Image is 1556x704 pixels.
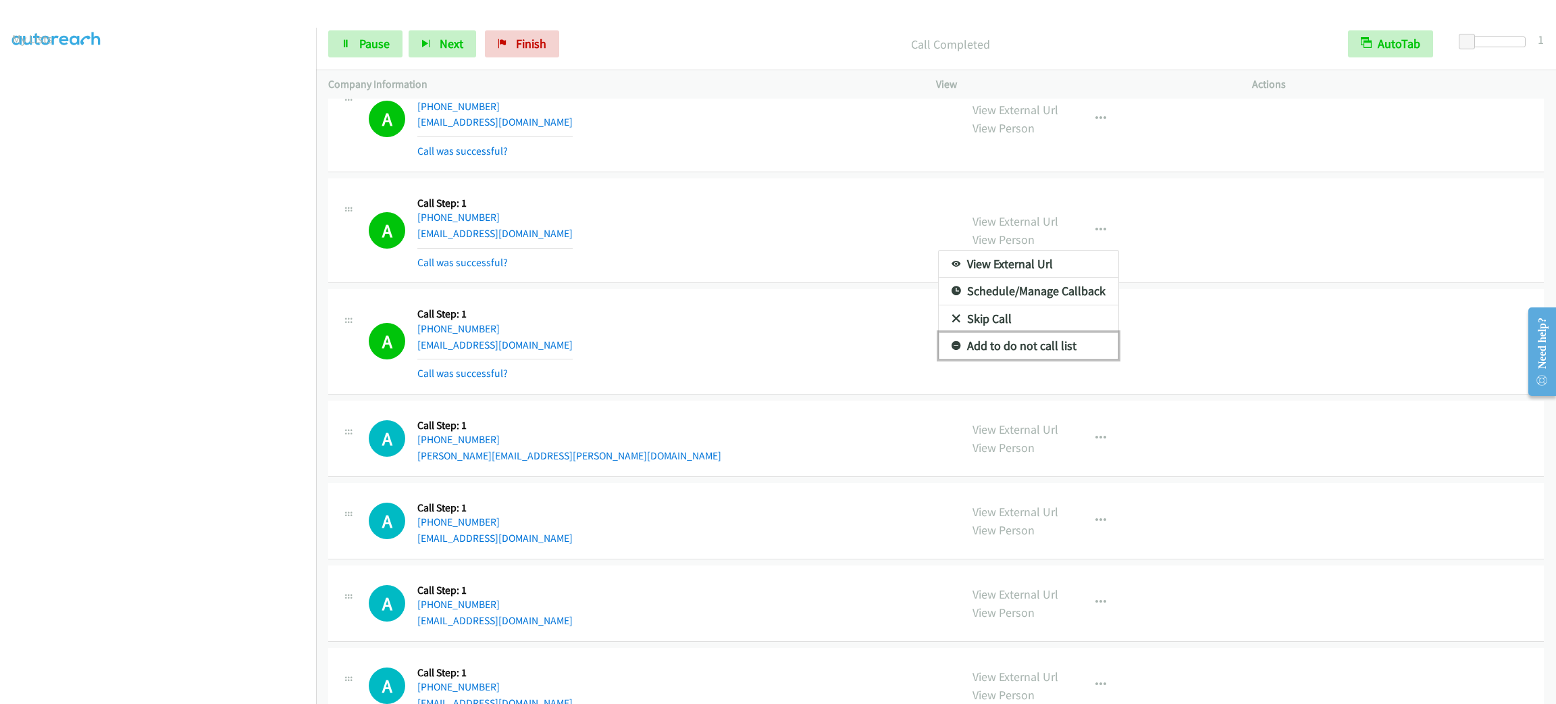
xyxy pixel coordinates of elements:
h1: A [369,323,405,359]
div: The call is yet to be attempted [369,420,405,457]
iframe: To enrich screen reader interactions, please activate Accessibility in Grammarly extension settings [12,60,316,702]
h1: A [369,668,405,704]
a: View External Url [939,251,1118,278]
a: Skip Call [939,305,1118,332]
a: Add to do not call list [939,332,1118,359]
h1: A [369,420,405,457]
a: My Lists [12,31,53,47]
h1: A [369,585,405,622]
a: Schedule/Manage Callback [939,278,1118,305]
h1: A [369,503,405,539]
div: The call is yet to be attempted [369,668,405,704]
iframe: Resource Center [1517,298,1556,405]
div: The call is yet to be attempted [369,503,405,539]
